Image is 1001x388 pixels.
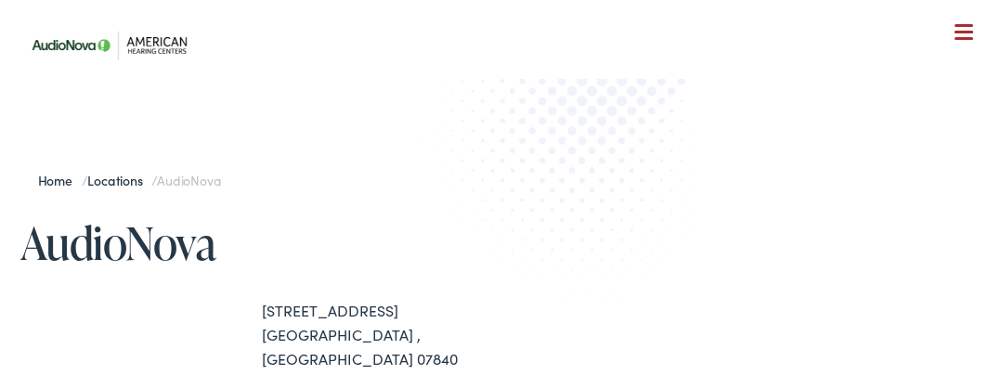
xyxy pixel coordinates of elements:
a: What We Offer [34,74,981,132]
h1: AudioNova [20,218,500,267]
a: Locations [87,171,151,189]
span: / / [38,171,221,189]
span: AudioNova [157,171,220,189]
a: Home [38,171,82,189]
div: [STREET_ADDRESS] [GEOGRAPHIC_DATA] , [GEOGRAPHIC_DATA] 07840 [262,299,500,370]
